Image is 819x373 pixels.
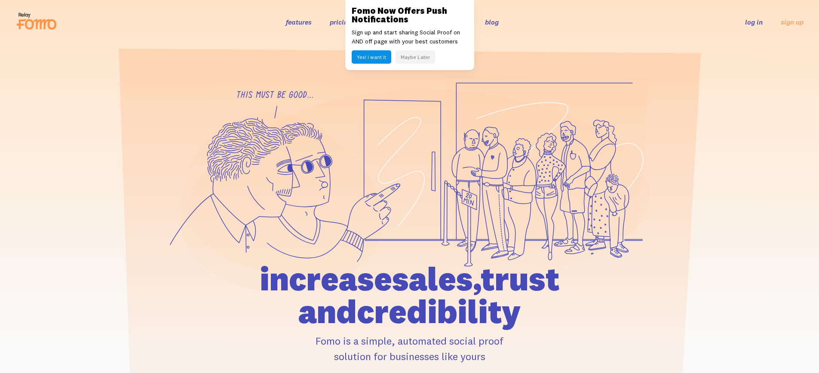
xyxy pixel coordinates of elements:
a: sign up [781,18,804,27]
h1: increase sales, trust and credibility [211,262,609,328]
h3: Fomo Now Offers Push Notifications [352,6,468,24]
button: Yes! I want it [352,50,391,64]
p: Fomo is a simple, automated social proof solution for businesses like yours [211,333,609,364]
a: blog [485,18,499,26]
a: log in [745,18,763,26]
p: Sign up and start sharing Social Proof on AND off page with your best customers [352,28,468,46]
a: features [286,18,312,26]
a: pricing [330,18,352,26]
button: Maybe Later [396,50,435,64]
